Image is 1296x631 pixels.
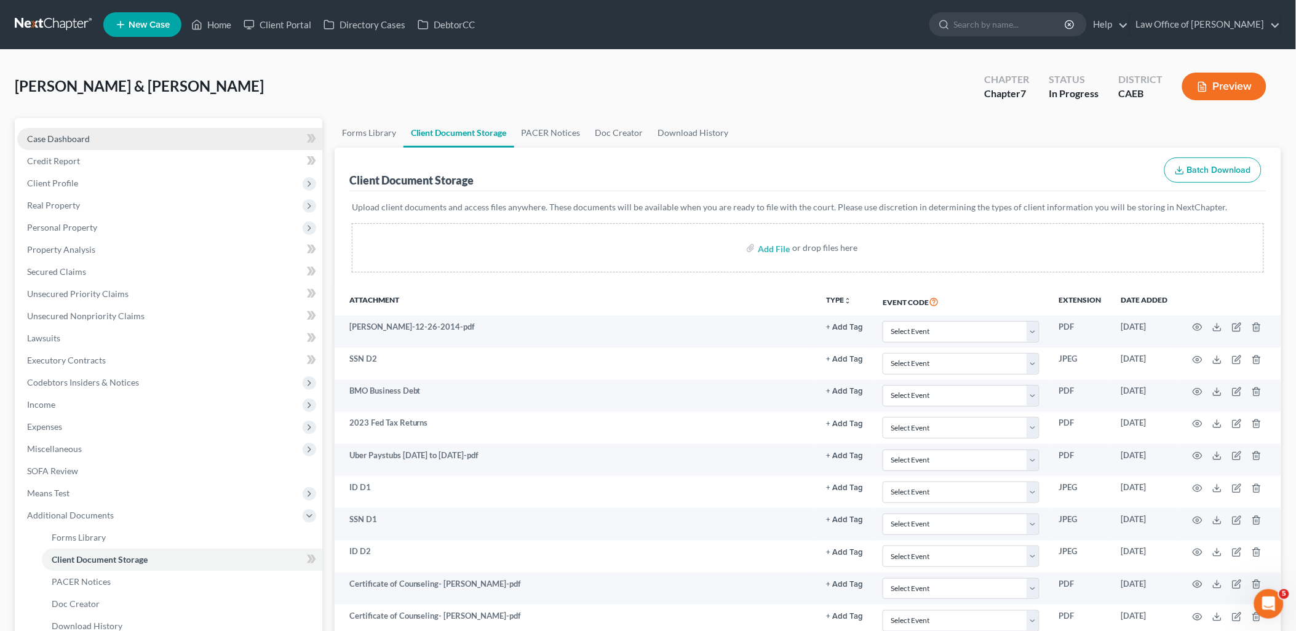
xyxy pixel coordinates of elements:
td: ID D1 [335,476,816,508]
button: + Add Tag [826,323,863,331]
button: + Add Tag [826,420,863,428]
div: Status [1049,73,1099,87]
a: Directory Cases [317,14,411,36]
button: Preview [1182,73,1266,100]
a: Executory Contracts [17,349,322,371]
button: + Add Tag [826,516,863,524]
span: PACER Notices [52,576,111,587]
td: PDF [1049,444,1111,476]
a: Property Analysis [17,239,322,261]
input: Search by name... [954,13,1067,36]
span: Expenses [27,421,62,432]
td: JPEG [1049,541,1111,573]
td: Uber Paystubs [DATE] to [DATE]-pdf [335,444,816,476]
td: JPEG [1049,508,1111,540]
a: Case Dashboard [17,128,322,150]
span: Personal Property [27,222,97,232]
td: [DATE] [1111,573,1178,605]
td: ID D2 [335,541,816,573]
a: Unsecured Priority Claims [17,283,322,305]
td: [DATE] [1111,347,1178,379]
span: Miscellaneous [27,443,82,454]
a: Help [1087,14,1129,36]
td: BMO Business Debt [335,380,816,412]
span: Unsecured Priority Claims [27,288,129,299]
a: DebtorCC [411,14,481,36]
a: PACER Notices [42,571,322,593]
div: CAEB [1118,87,1163,101]
a: Home [185,14,237,36]
a: Lawsuits [17,327,322,349]
td: [DATE] [1111,444,1178,476]
button: + Add Tag [826,452,863,460]
span: Property Analysis [27,244,95,255]
td: [PERSON_NAME]-12-26-2014-pdf [335,315,816,347]
span: Client Profile [27,178,78,188]
span: Lawsuits [27,333,60,343]
td: JPEG [1049,347,1111,379]
span: 7 [1020,87,1026,99]
span: SOFA Review [27,466,78,476]
button: + Add Tag [826,613,863,621]
th: Event Code [873,287,1049,315]
td: Certificate of Counseling- [PERSON_NAME]-pdf [335,573,816,605]
span: Download History [52,621,122,631]
div: or drop files here [792,242,857,254]
div: Chapter [984,87,1029,101]
td: PDF [1049,380,1111,412]
a: + Add Tag [826,385,863,397]
a: + Add Tag [826,321,863,333]
a: + Add Tag [826,482,863,493]
button: + Add Tag [826,549,863,557]
button: + Add Tag [826,387,863,395]
a: + Add Tag [826,546,863,557]
button: TYPEunfold_more [826,296,851,304]
a: + Add Tag [826,610,863,622]
button: Batch Download [1164,157,1262,183]
div: Chapter [984,73,1029,87]
span: Secured Claims [27,266,86,277]
button: + Add Tag [826,355,863,363]
td: [DATE] [1111,380,1178,412]
td: SSN D2 [335,347,816,379]
a: Client Portal [237,14,317,36]
span: Real Property [27,200,80,210]
a: Doc Creator [588,118,651,148]
a: Download History [651,118,736,148]
a: + Add Tag [826,578,863,590]
a: + Add Tag [826,353,863,365]
span: Batch Download [1187,165,1251,175]
span: [PERSON_NAME] & [PERSON_NAME] [15,77,264,95]
div: District [1118,73,1163,87]
a: Forms Library [335,118,404,148]
a: Client Document Storage [42,549,322,571]
span: Forms Library [52,532,106,542]
td: [DATE] [1111,315,1178,347]
td: JPEG [1049,476,1111,508]
a: SOFA Review [17,460,322,482]
button: + Add Tag [826,581,863,589]
th: Extension [1049,287,1111,315]
span: Additional Documents [27,510,114,520]
a: Doc Creator [42,593,322,615]
span: Executory Contracts [27,355,106,365]
span: Case Dashboard [27,133,90,144]
a: Secured Claims [17,261,322,283]
td: [DATE] [1111,541,1178,573]
span: Means Test [27,488,70,498]
td: PDF [1049,412,1111,444]
a: + Add Tag [826,514,863,525]
th: Attachment [335,287,816,315]
a: Unsecured Nonpriority Claims [17,305,322,327]
span: New Case [129,20,170,30]
a: + Add Tag [826,450,863,461]
a: Forms Library [42,526,322,549]
td: [DATE] [1111,476,1178,508]
td: 2023 Fed Tax Returns [335,412,816,444]
a: PACER Notices [514,118,588,148]
span: Client Document Storage [52,554,148,565]
span: 5 [1279,589,1289,599]
td: PDF [1049,573,1111,605]
a: Law Office of [PERSON_NAME] [1130,14,1281,36]
a: Credit Report [17,150,322,172]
